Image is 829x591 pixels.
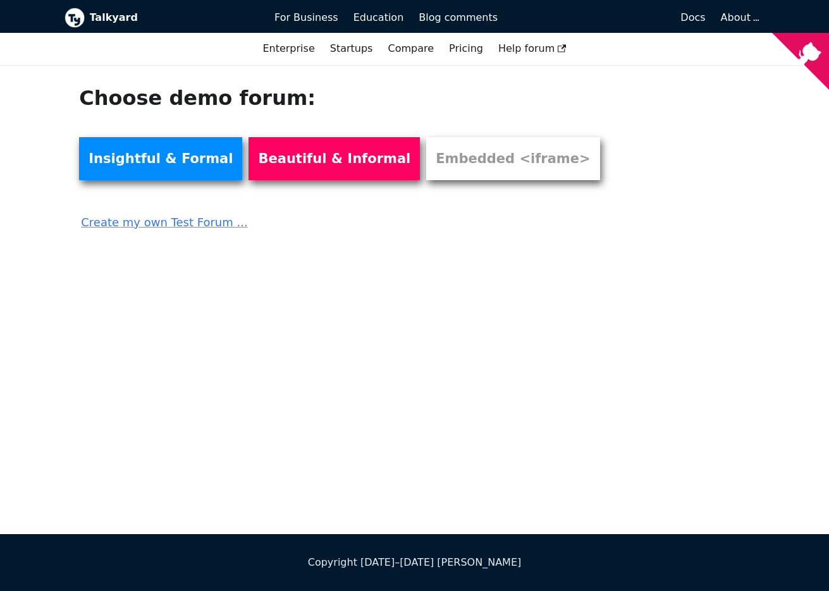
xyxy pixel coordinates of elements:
a: For Business [267,7,346,28]
a: Enterprise [255,38,322,59]
b: Talkyard [90,9,257,26]
span: Help forum [498,42,567,54]
a: Education [346,7,412,28]
a: Compare [388,42,434,54]
a: Embedded <iframe> [426,137,599,180]
img: Talkyard logo [64,8,85,28]
span: Blog comments [419,11,498,23]
a: Blog comments [411,7,505,28]
a: About [721,11,758,23]
a: Pricing [441,38,491,59]
a: Insightful & Formal [79,137,242,180]
a: Help forum [491,38,574,59]
h1: Choose demo forum: [79,85,611,111]
span: Docs [680,11,705,23]
a: Docs [505,7,713,28]
a: Create my own Test Forum ... [79,204,611,232]
span: Education [353,11,404,23]
a: Beautiful & Informal [249,137,420,180]
div: Copyright [DATE]–[DATE] [PERSON_NAME] [64,554,765,571]
a: Talkyard logoTalkyard [64,8,257,28]
a: Startups [322,38,381,59]
span: For Business [274,11,338,23]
